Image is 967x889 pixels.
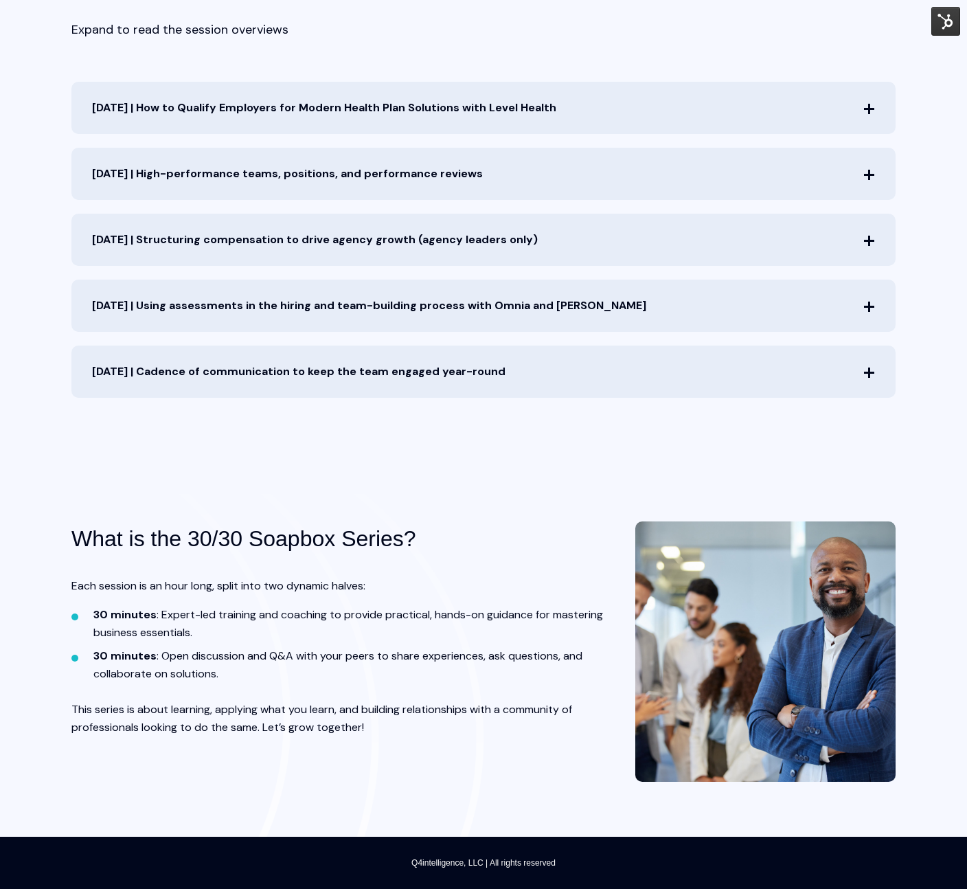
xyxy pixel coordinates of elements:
span: [DATE] | Cadence of communication to keep the team engaged year-round [71,346,896,398]
li: : Expert-led training and coaching to provide practical, hands-on guidance for mastering business... [93,606,614,642]
span: [DATE] | Using assessments in the hiring and team-building process with Omnia and [PERSON_NAME] [71,280,896,332]
h3: What is the 30/30 Soapbox Series? [71,521,532,556]
strong: 30 minutes [93,649,157,663]
span: [DATE] | How to Qualify Employers for Modern Health Plan Solutions with Level Health [71,82,896,134]
div: This series is about learning, applying what you learn, and building relationships with a communi... [71,577,614,736]
li: : Open discussion and Q&A with your peers to share experiences, ask questions, and collaborate on... [93,647,614,701]
span: Q4intelligence, LLC | All rights reserved [411,854,556,872]
span: [DATE] | Structuring compensation to drive agency growth (agency leaders only) [71,214,896,266]
img: HubSpot Tools Menu Toggle [931,7,960,36]
span: [DATE] | High-performance teams, positions, and performance reviews [71,148,896,200]
span: Expand to read the session overviews [71,19,288,41]
span: Each session is an hour long, split into two dynamic halves: [71,578,365,593]
img: AdobeStock_627444943-2 [635,521,896,782]
strong: 30 minutes [93,607,157,622]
